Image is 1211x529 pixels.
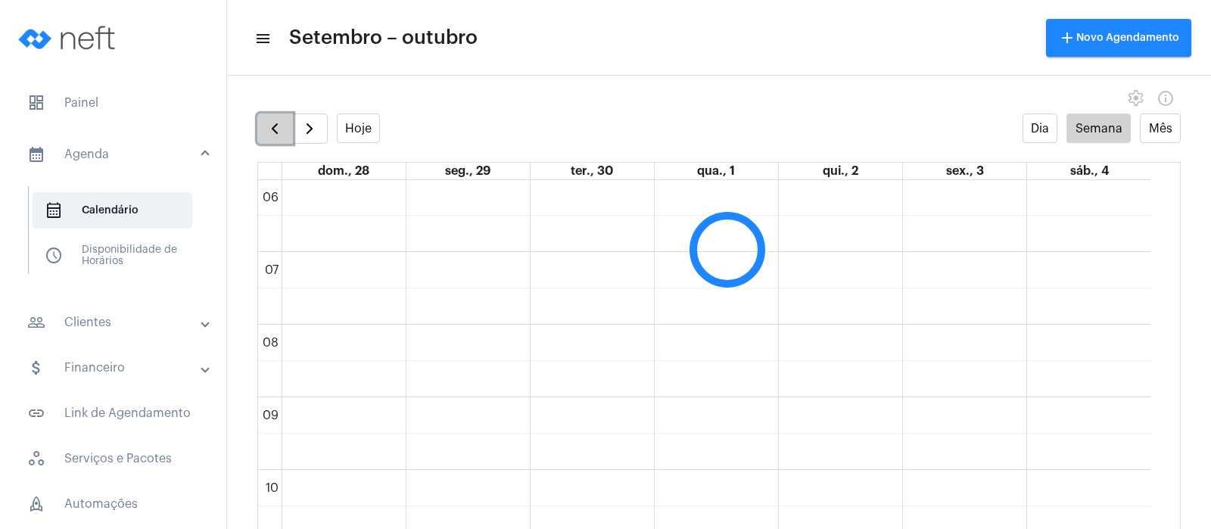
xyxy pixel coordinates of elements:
mat-panel-title: Financeiro [27,359,202,377]
img: logo-neft-novo-2.png [12,8,126,68]
mat-icon: add [1058,29,1076,47]
a: 1 de outubro de 2025 [694,163,738,179]
mat-expansion-panel-header: sidenav iconFinanceiro [9,350,226,386]
button: Próximo Semana [292,114,328,144]
span: sidenav icon [27,450,45,468]
span: sidenav icon [27,94,45,112]
mat-panel-title: Clientes [27,313,202,331]
span: Disponibilidade de Horários [33,238,192,274]
mat-panel-title: Agenda [27,145,202,163]
div: 09 [260,409,282,422]
a: 2 de outubro de 2025 [820,163,861,179]
a: 30 de setembro de 2025 [568,163,616,179]
button: Mês [1140,114,1181,143]
div: sidenav iconAgenda [9,179,226,295]
span: Link de Agendamento [15,395,211,431]
span: Automações [15,486,211,522]
span: Setembro – outubro [289,26,478,50]
span: sidenav icon [45,201,63,219]
span: Novo Agendamento [1058,33,1179,43]
a: 29 de setembro de 2025 [442,163,493,179]
button: Semana Anterior [257,114,293,144]
mat-icon: sidenav icon [254,30,269,48]
button: Info [1150,83,1181,114]
button: Hoje [337,114,381,143]
span: Painel [15,85,211,121]
button: Semana [1066,114,1131,143]
mat-icon: sidenav icon [27,404,45,422]
mat-icon: Info [1157,89,1175,107]
div: 06 [260,191,282,204]
span: settings [1126,89,1144,107]
mat-expansion-panel-header: sidenav iconClientes [9,304,226,341]
div: 08 [260,336,282,350]
button: settings [1120,83,1150,114]
div: 10 [263,481,282,495]
button: Dia [1023,114,1058,143]
mat-expansion-panel-header: sidenav iconAgenda [9,130,226,179]
a: 4 de outubro de 2025 [1067,163,1112,179]
span: sidenav icon [45,247,63,265]
mat-icon: sidenav icon [27,145,45,163]
button: Novo Agendamento [1046,19,1191,57]
span: sidenav icon [27,495,45,513]
mat-icon: sidenav icon [27,313,45,331]
a: 28 de setembro de 2025 [315,163,372,179]
a: 3 de outubro de 2025 [943,163,987,179]
span: Calendário [33,192,192,229]
div: 07 [262,263,282,277]
span: Serviços e Pacotes [15,440,211,477]
mat-icon: sidenav icon [27,359,45,377]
